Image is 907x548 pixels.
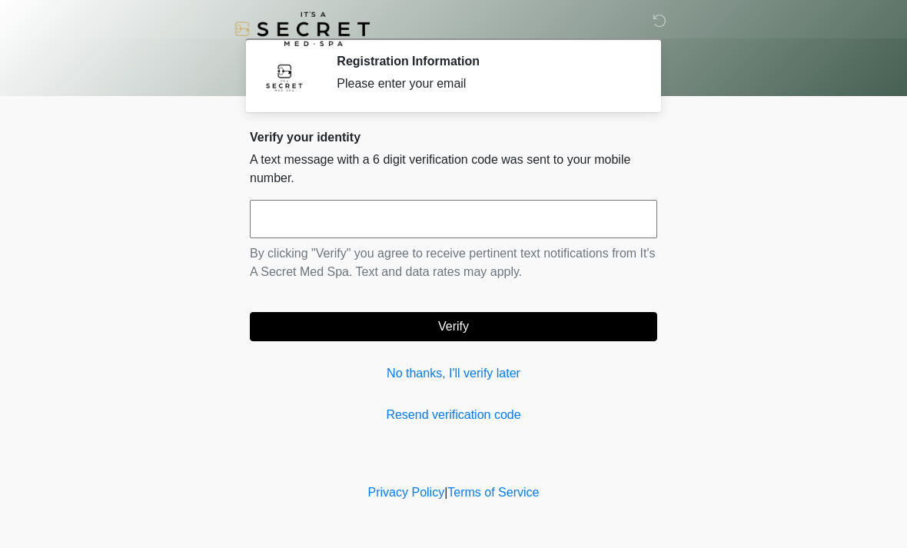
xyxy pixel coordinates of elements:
[447,486,539,499] a: Terms of Service
[444,486,447,499] a: |
[261,54,307,100] img: Agent Avatar
[250,244,657,281] p: By clicking "Verify" you agree to receive pertinent text notifications from It's A Secret Med Spa...
[250,130,657,144] h2: Verify your identity
[250,151,657,188] p: A text message with a 6 digit verification code was sent to your mobile number.
[234,12,370,46] img: It's A Secret Med Spa Logo
[337,54,634,68] h2: Registration Information
[368,486,445,499] a: Privacy Policy
[250,312,657,341] button: Verify
[250,364,657,383] a: No thanks, I'll verify later
[250,406,657,424] a: Resend verification code
[337,75,634,93] div: Please enter your email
